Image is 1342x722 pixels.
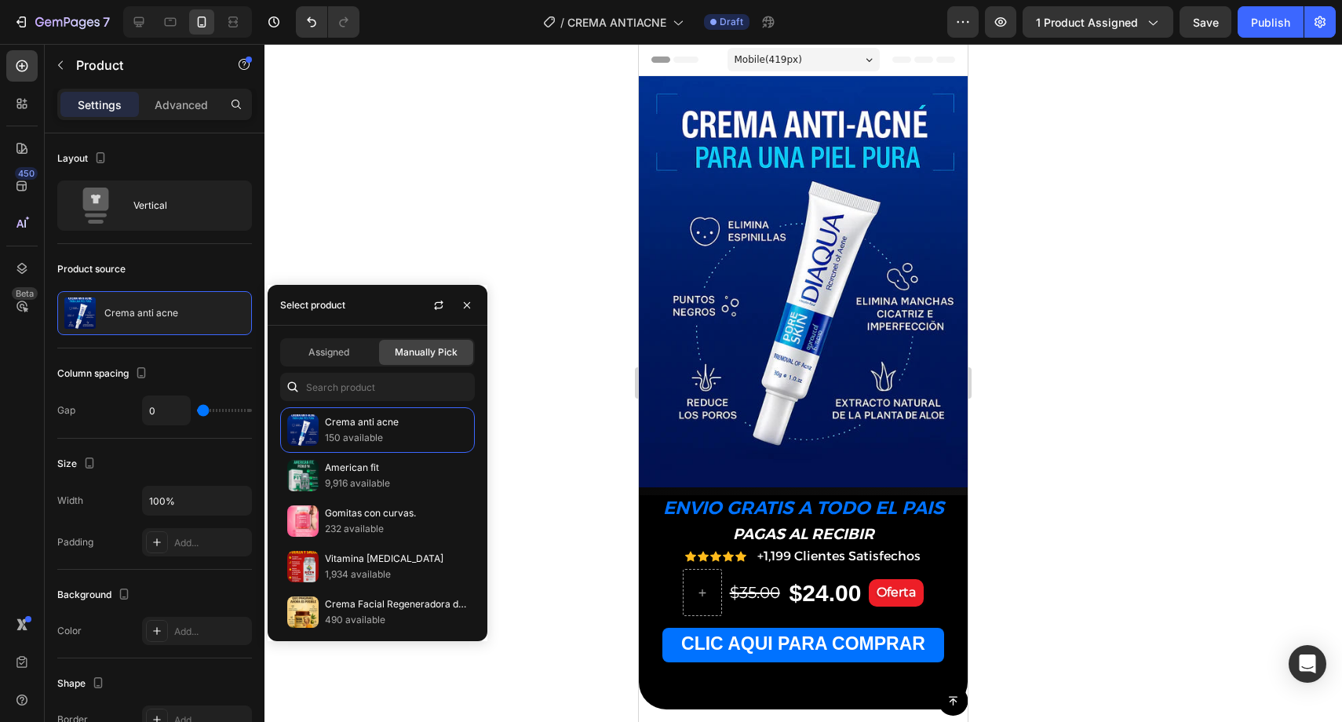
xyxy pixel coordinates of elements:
input: Auto [143,487,251,515]
p: Product [76,56,210,75]
span: Save [1193,16,1219,29]
div: Select product [280,298,345,312]
div: Background [57,585,133,606]
div: Open Intercom Messenger [1289,645,1326,683]
img: product feature img [64,297,96,329]
div: Column spacing [57,363,151,385]
p: Vitamina [MEDICAL_DATA] [325,551,468,567]
div: Vertical [133,188,229,224]
img: collections [287,596,319,628]
div: Shape [57,673,108,695]
span: Assigned [308,345,349,359]
button: Publish [1238,6,1304,38]
input: Auto [143,396,190,425]
span: Manually Pick [395,345,458,359]
p: Crema anti acne [325,414,468,430]
p: American fit [325,460,468,476]
div: 450 [15,167,38,180]
div: Gap [57,403,75,418]
div: Beta [12,287,38,300]
p: Advanced [155,97,208,113]
p: 1,934 available [325,567,468,582]
p: 9,916 available [325,476,468,491]
div: Undo/Redo [296,6,359,38]
span: 1 product assigned [1036,14,1138,31]
div: Add... [174,625,248,639]
div: Publish [1251,14,1290,31]
p: 490 available [325,612,468,628]
div: Add... [174,536,248,550]
span: CREMA ANTIACNE [567,14,666,31]
span: Draft [720,15,743,29]
input: Search in Settings & Advanced [280,373,475,401]
div: Product source [57,262,126,276]
p: Crema anti acne [104,308,178,319]
img: collections [287,551,319,582]
p: 7 [103,13,110,31]
p: Crema Facial Regeneradora de Sebo de Res [325,596,468,612]
p: Settings [78,97,122,113]
img: collections [287,505,319,537]
div: Padding [57,535,93,549]
img: collections [287,460,319,491]
button: 1 product assigned [1023,6,1173,38]
div: Layout [57,148,110,170]
div: Color [57,624,82,638]
button: 7 [6,6,117,38]
span: / [560,14,564,31]
p: 150 available [325,430,468,446]
div: Width [57,494,83,508]
img: collections [287,414,319,446]
p: 232 available [325,521,468,537]
iframe: Design area [639,44,968,722]
div: Size [57,454,99,475]
p: Gomitas con curvas. [325,505,468,521]
button: Save [1180,6,1231,38]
